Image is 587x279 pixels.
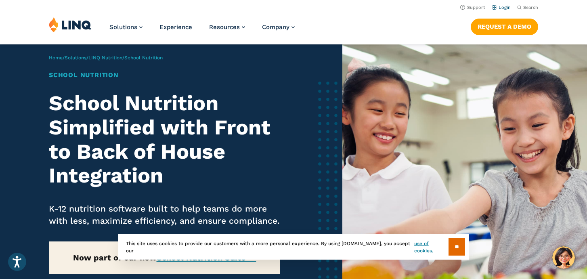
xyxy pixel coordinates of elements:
a: LINQ Nutrition [88,55,122,61]
a: Company [262,23,295,31]
a: Solutions [65,55,86,61]
span: Resources [209,23,240,31]
a: use of cookies. [414,240,449,254]
a: Experience [159,23,192,31]
h2: School Nutrition Simplified with Front to Back of House Integration [49,91,280,188]
button: Open Search Bar [517,4,538,10]
a: Login [492,5,511,10]
div: This site uses cookies to provide our customers with a more personal experience. By using [DOMAIN... [118,234,469,260]
span: School Nutrition [124,55,163,61]
img: LINQ | K‑12 Software [49,17,92,32]
button: Hello, have a question? Let’s chat. [552,246,575,269]
span: / / / [49,55,163,61]
h1: School Nutrition [49,70,280,80]
nav: Primary Navigation [109,17,295,44]
a: Request a Demo [471,19,538,35]
span: Company [262,23,289,31]
nav: Button Navigation [471,17,538,35]
a: Solutions [109,23,143,31]
p: K-12 nutrition software built to help teams do more with less, maximize efficiency, and ensure co... [49,203,280,227]
a: Home [49,55,63,61]
a: Resources [209,23,245,31]
span: Search [523,5,538,10]
span: Solutions [109,23,137,31]
a: Support [460,5,485,10]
